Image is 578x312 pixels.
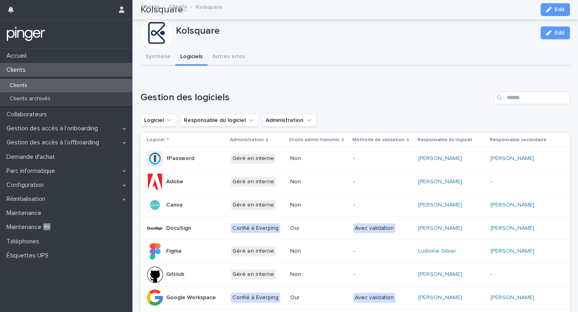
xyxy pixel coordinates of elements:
p: - [353,248,412,255]
a: [PERSON_NAME] [490,294,534,301]
tr: CanvaGéré en interneNon-[PERSON_NAME] [PERSON_NAME] [140,193,570,217]
tr: Google WorkspaceConfié à EverpingOuiAvec validation[PERSON_NAME] [PERSON_NAME] [140,286,570,309]
a: [PERSON_NAME] [490,248,534,255]
tr: 1PasswordGéré en interneNon-[PERSON_NAME] [PERSON_NAME] [140,147,570,170]
a: [PERSON_NAME] [418,202,462,209]
a: [PERSON_NAME] [490,225,534,232]
tr: DocuSignConfié à EverpingOuiAvec validation[PERSON_NAME] [PERSON_NAME] [140,217,570,240]
p: - [353,202,412,209]
a: [PERSON_NAME] [418,271,462,278]
tr: AdobeGéré en interneNon-[PERSON_NAME] - [140,170,570,193]
a: [PERSON_NAME] [418,178,462,185]
a: Clients [169,2,187,11]
p: Droits admin transmis [289,136,340,144]
a: [PERSON_NAME] [418,225,462,232]
p: Responsable secondaire [490,136,547,144]
p: Non [290,271,347,278]
p: Logiciel [147,136,165,144]
p: - [490,178,557,185]
p: Configuration [3,181,50,189]
p: Oui [290,294,347,301]
p: Clients archivés [3,95,57,102]
div: Géré en interne [231,177,276,187]
div: Confié à Everping [231,293,280,303]
div: Avec validation [353,223,395,233]
span: Edit [555,30,565,36]
p: Accueil [3,52,33,60]
div: Avec validation [353,293,395,303]
img: mTgBEunGTSyRkCgitkcU [6,26,45,42]
tr: GitHubGéré en interneNon-[PERSON_NAME] - [140,263,570,286]
p: Non [290,178,347,185]
p: - [353,178,412,185]
p: Maintenance 🆕 [3,223,57,231]
p: Collaborateurs [3,111,53,118]
p: Figma [166,248,181,255]
p: DocuSign [166,225,191,232]
a: [PERSON_NAME] [418,155,462,162]
button: Administration [262,114,317,127]
p: Gestion des accès à l’offboarding [3,139,106,146]
div: Géré en interne [231,154,276,164]
p: Responsable du logiciel [417,136,472,144]
button: Synthèse [140,49,175,66]
p: Administration [230,136,264,144]
p: Méthode de validation [352,136,405,144]
div: Géré en interne [231,269,276,280]
button: Logiciel [140,114,177,127]
div: Géré en interne [231,246,276,256]
a: [PERSON_NAME] [490,202,534,209]
p: Parc informatique [3,167,61,175]
p: Téléphones [3,238,46,245]
p: - [353,271,412,278]
p: Oui [290,225,347,232]
p: Non [290,248,347,255]
a: [PERSON_NAME] [418,294,462,301]
tr: FigmaGéré en interneNon-Ludivine Gibier [PERSON_NAME] [140,240,570,263]
p: Clients [3,82,34,89]
button: Edit [541,26,570,39]
p: GitHub [166,271,184,278]
p: - [490,271,557,278]
p: Demande d'achat [3,153,61,161]
p: Google Workspace [166,294,216,301]
p: Kolsquare [196,2,222,11]
button: Responsable du logiciel [180,114,259,127]
p: Réinitialisation [3,195,52,203]
p: Kolsquare [176,25,534,37]
input: Search [494,91,570,104]
p: Étiquettes UPS [3,252,55,259]
div: Géré en interne [231,200,276,210]
p: Non [290,155,347,162]
p: Non [290,202,347,209]
button: Logiciels [175,49,208,66]
div: Confié à Everping [231,223,280,233]
a: Clients [141,2,160,11]
p: - [353,155,412,162]
button: Autres infos [208,49,250,66]
a: Ludivine Gibier [418,248,456,255]
p: Maintenance [3,209,48,217]
p: Gestion des accès à l’onboarding [3,125,104,132]
h1: Gestion des logiciels [140,92,490,103]
p: Clients [3,66,32,74]
a: [PERSON_NAME] [490,155,534,162]
p: Adobe [166,178,183,185]
p: 1Password [166,155,194,162]
p: Canva [166,202,183,209]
